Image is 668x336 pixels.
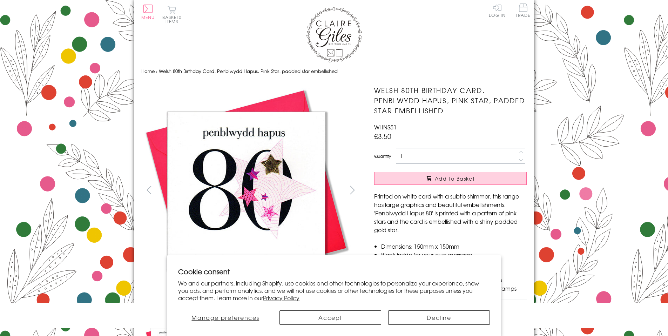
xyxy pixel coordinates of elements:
[306,7,362,62] img: Claire Giles Greetings Cards
[178,280,490,301] p: We and our partners, including Shopify, use cookies and other technologies to personalize your ex...
[489,4,506,17] a: Log In
[435,175,475,182] span: Add to Basket
[344,182,360,198] button: next
[141,182,157,198] button: prev
[374,85,527,115] h1: Welsh 80th Birthday Card, Penblwydd Hapus, Pink Star, padded star embellished
[156,68,157,74] span: ›
[381,250,527,259] li: Blank inside for your own message
[374,131,391,141] span: £3.50
[381,242,527,250] li: Dimensions: 150mm x 150mm
[516,4,531,19] a: Trade
[388,310,490,325] button: Decline
[141,64,527,79] nav: breadcrumbs
[141,68,155,74] a: Home
[141,85,351,296] img: Welsh 80th Birthday Card, Penblwydd Hapus, Pink Star, padded star embellished
[178,310,272,325] button: Manage preferences
[374,153,391,159] label: Quantity
[191,313,259,322] span: Manage preferences
[141,5,155,19] button: Menu
[360,85,571,296] img: Welsh 80th Birthday Card, Penblwydd Hapus, Pink Star, padded star embellished
[374,192,527,234] p: Printed on white card with a subtle shimmer, this range has large graphics and beautiful embellis...
[374,123,397,131] span: WHNS51
[263,294,299,302] a: Privacy Policy
[178,267,490,276] h2: Cookie consent
[162,6,182,23] button: Basket0 items
[166,14,182,25] span: 0 items
[279,310,381,325] button: Accept
[159,68,338,74] span: Welsh 80th Birthday Card, Penblwydd Hapus, Pink Star, padded star embellished
[141,14,155,20] span: Menu
[374,172,527,185] button: Add to Basket
[516,4,531,17] span: Trade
